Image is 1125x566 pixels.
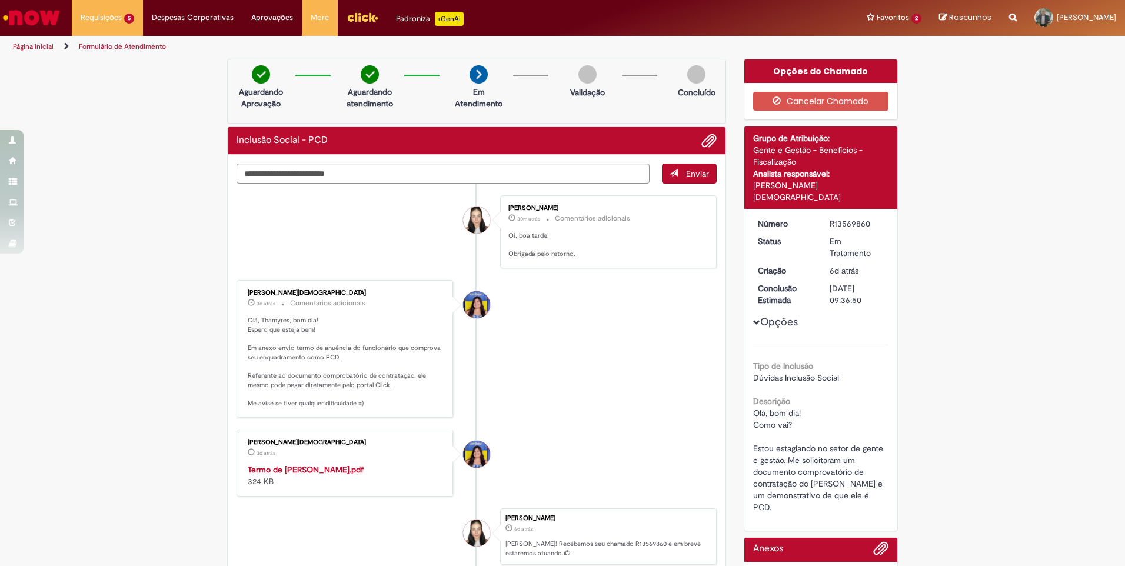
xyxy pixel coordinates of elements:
span: [PERSON_NAME] [1057,12,1116,22]
img: check-circle-green.png [361,65,379,84]
div: Padroniza [396,12,464,26]
span: 6d atrás [830,265,858,276]
dt: Status [749,235,821,247]
div: [DATE] 09:36:50 [830,282,884,306]
span: Despesas Corporativas [152,12,234,24]
img: img-circle-grey.png [687,65,705,84]
li: Thamyres Silva Duarte Sa [237,508,717,565]
button: Cancelar Chamado [753,92,889,111]
dt: Criação [749,265,821,277]
div: R13569860 [830,218,884,229]
textarea: Digite sua mensagem aqui... [237,164,650,184]
div: 324 KB [248,464,444,487]
img: click_logo_yellow_360x200.png [347,8,378,26]
span: 2 [911,14,921,24]
b: Descrição [753,396,790,407]
div: Em Tratamento [830,235,884,259]
div: Thamyres Silva Duarte Sa [463,520,490,547]
p: Olá, Thamyres, bom dia! Espero que esteja bem! Em anexo envio termo de anuência do funcionário qu... [248,316,444,408]
div: [PERSON_NAME][DEMOGRAPHIC_DATA] [248,289,444,297]
div: [PERSON_NAME] [508,205,704,212]
span: 6d atrás [514,525,533,532]
span: 5 [124,14,134,24]
div: Opções do Chamado [744,59,898,83]
p: Concluído [678,86,715,98]
span: 3d atrás [257,300,275,307]
a: Rascunhos [939,12,991,24]
time: 01/10/2025 13:27:52 [517,215,540,222]
div: [PERSON_NAME] [505,515,710,522]
small: Comentários adicionais [555,214,630,224]
img: img-circle-grey.png [578,65,597,84]
button: Enviar [662,164,717,184]
time: 29/09/2025 11:33:25 [257,300,275,307]
p: Aguardando Aprovação [232,86,289,109]
button: Adicionar anexos [701,133,717,148]
div: Gente e Gestão - Benefícios - Fiscalização [753,144,889,168]
time: 26/09/2025 10:42:20 [514,525,533,532]
span: Favoritos [877,12,909,24]
div: [PERSON_NAME][DEMOGRAPHIC_DATA] [753,179,889,203]
a: Formulário de Atendimento [79,42,166,51]
div: Thamyres Silva Duarte Sa [463,207,490,234]
div: Adriely Da Silva Evangelista [463,291,490,318]
p: Em Atendimento [450,86,507,109]
h2: Anexos [753,544,783,554]
div: Analista responsável: [753,168,889,179]
div: [PERSON_NAME][DEMOGRAPHIC_DATA] [248,439,444,446]
div: Grupo de Atribuição: [753,132,889,144]
dt: Conclusão Estimada [749,282,821,306]
time: 26/09/2025 10:42:20 [830,265,858,276]
img: check-circle-green.png [252,65,270,84]
span: Dúvidas Inclusão Social [753,372,839,383]
span: 3d atrás [257,450,275,457]
span: 30m atrás [517,215,540,222]
h2: Inclusão Social - PCD Histórico de tíquete [237,135,328,146]
a: Termo de [PERSON_NAME].pdf [248,464,364,475]
img: arrow-next.png [470,65,488,84]
div: Adriely Da Silva Evangelista [463,441,490,468]
span: Olá, bom dia! Como vai? Estou estagiando no setor de gente e gestão. Me solicitaram um documento ... [753,408,886,512]
span: More [311,12,329,24]
dt: Número [749,218,821,229]
p: Validação [570,86,605,98]
ul: Trilhas de página [9,36,741,58]
p: [PERSON_NAME]! Recebemos seu chamado R13569860 e em breve estaremos atuando. [505,540,710,558]
p: Aguardando atendimento [341,86,398,109]
div: 26/09/2025 10:42:20 [830,265,884,277]
b: Tipo de Inclusão [753,361,813,371]
small: Comentários adicionais [290,298,365,308]
time: 29/09/2025 11:32:15 [257,450,275,457]
span: Requisições [81,12,122,24]
button: Adicionar anexos [873,541,888,562]
span: Rascunhos [949,12,991,23]
a: Página inicial [13,42,54,51]
p: +GenAi [435,12,464,26]
span: Aprovações [251,12,293,24]
span: Enviar [686,168,709,179]
img: ServiceNow [1,6,62,29]
p: Oi, boa tarde! Obrigada pelo retorno. [508,231,704,259]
